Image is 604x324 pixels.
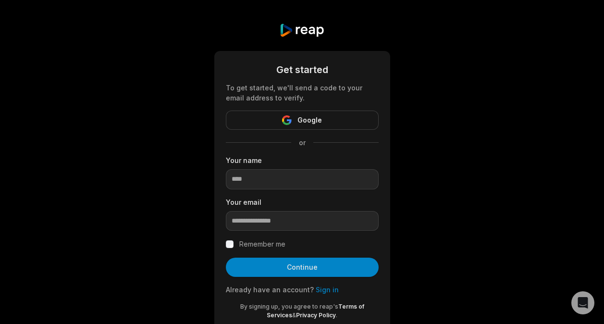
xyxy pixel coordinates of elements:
div: To get started, we'll send a code to your email address to verify. [226,83,379,103]
button: Google [226,111,379,130]
a: Terms of Services [267,303,364,319]
span: By signing up, you agree to reap's [240,303,338,310]
div: Open Intercom Messenger [571,291,594,314]
span: or [291,137,313,148]
a: Privacy Policy [296,312,336,319]
span: & [292,312,296,319]
span: Already have an account? [226,286,314,294]
label: Your name [226,155,379,165]
img: reap [279,23,325,37]
label: Remember me [239,238,285,250]
span: Google [297,114,322,126]
a: Sign in [316,286,339,294]
div: Get started [226,62,379,77]
button: Continue [226,258,379,277]
span: . [336,312,337,319]
label: Your email [226,197,379,207]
